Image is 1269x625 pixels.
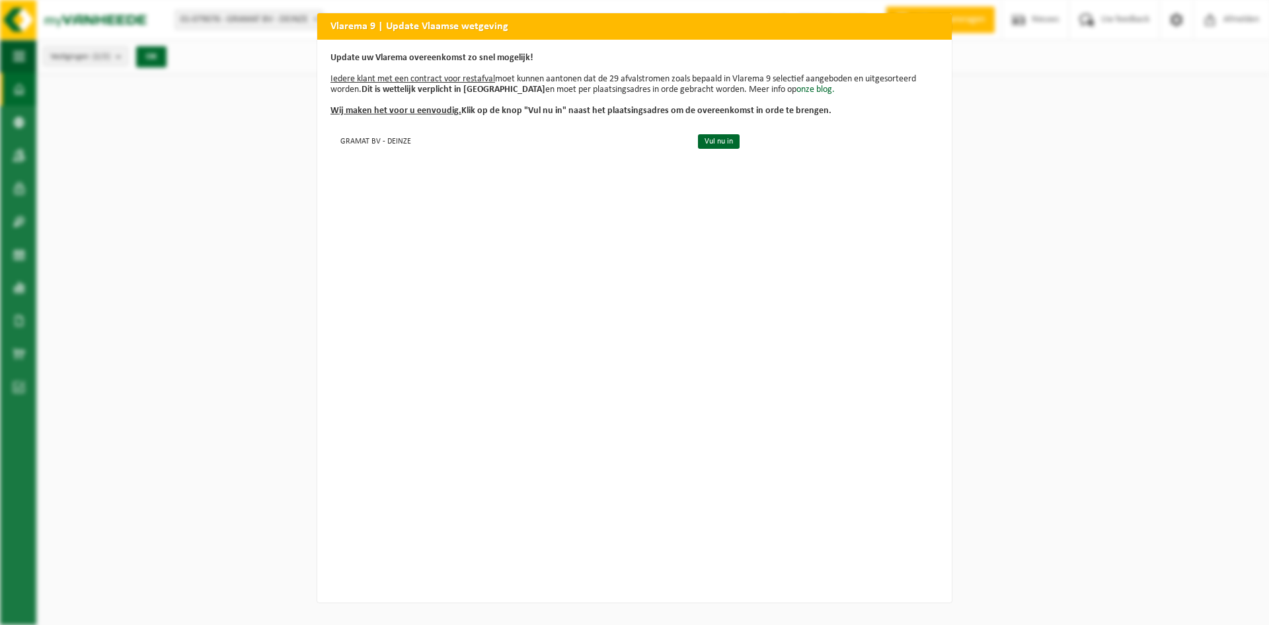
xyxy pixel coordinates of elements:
[362,85,545,95] b: Dit is wettelijk verplicht in [GEOGRAPHIC_DATA]
[330,53,533,63] b: Update uw Vlarema overeenkomst zo snel mogelijk!
[330,106,831,116] b: Klik op de knop "Vul nu in" naast het plaatsingsadres om de overeenkomst in orde te brengen.
[330,53,939,116] p: moet kunnen aantonen dat de 29 afvalstromen zoals bepaald in Vlarema 9 selectief aangeboden en ui...
[330,130,687,151] td: GRAMAT BV - DEINZE
[698,134,740,149] a: Vul nu in
[330,106,461,116] u: Wij maken het voor u eenvoudig.
[330,74,495,84] u: Iedere klant met een contract voor restafval
[796,85,835,95] a: onze blog.
[317,13,952,38] h2: Vlarema 9 | Update Vlaamse wetgeving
